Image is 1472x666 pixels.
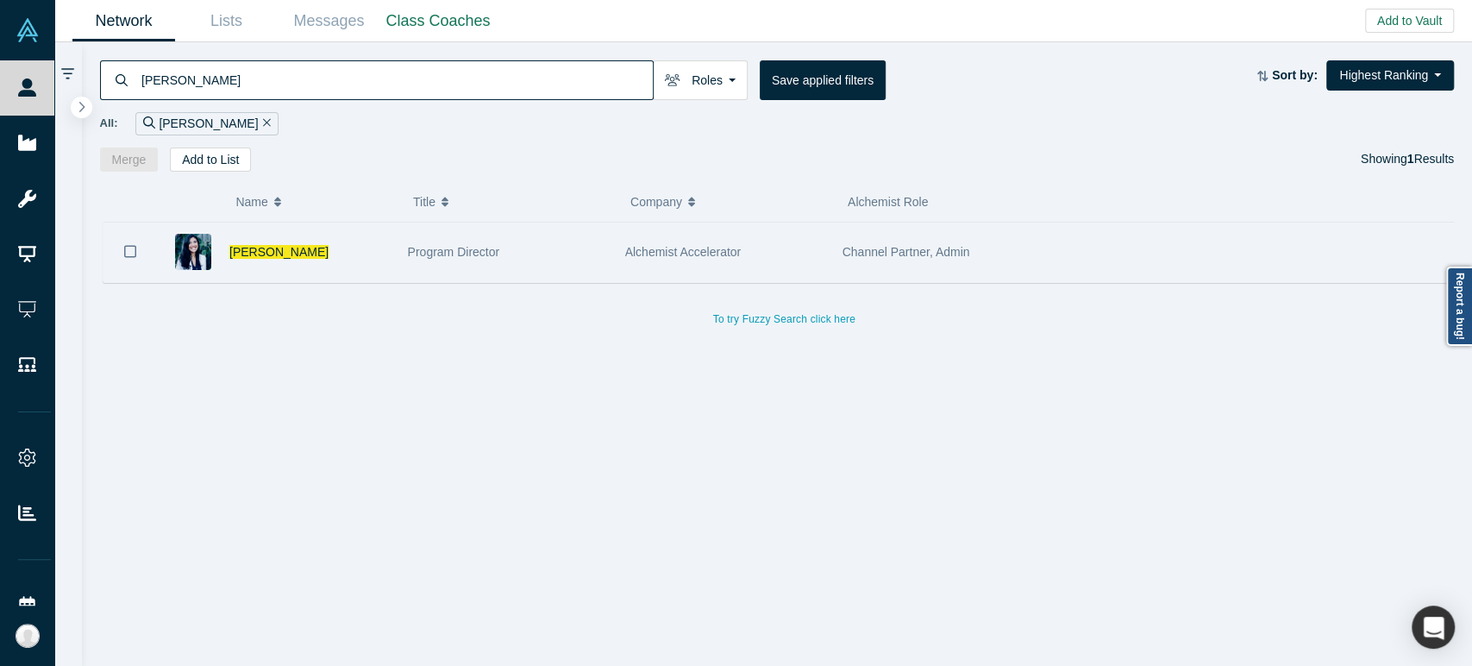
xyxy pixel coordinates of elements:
[175,1,278,41] a: Lists
[1365,9,1454,33] button: Add to Vault
[413,184,612,220] button: Title
[630,184,682,220] span: Company
[630,184,830,220] button: Company
[235,184,267,220] span: Name
[16,18,40,42] img: Alchemist Vault Logo
[16,624,40,648] img: Rea Medina's Account
[135,112,279,135] div: [PERSON_NAME]
[170,148,251,172] button: Add to List
[1361,148,1454,172] div: Showing
[1272,68,1318,82] strong: Sort by:
[103,222,157,282] button: Bookmark
[258,114,271,134] button: Remove Filter
[100,115,118,132] span: All:
[380,1,496,41] a: Class Coaches
[413,184,435,220] span: Title
[408,245,500,259] span: Program Director
[140,60,653,100] input: Search by name, title, company, summary, expertise, investment criteria or topics of focus
[1446,267,1472,346] a: Report a bug!
[625,245,742,259] span: Alchemist Accelerator
[848,195,928,209] span: Alchemist Role
[1407,152,1414,166] strong: 1
[653,60,748,100] button: Roles
[1407,152,1454,166] span: Results
[760,60,886,100] button: Save applied filters
[842,245,970,259] span: Channel Partner, Admin
[701,308,868,330] button: To try Fuzzy Search click here
[100,148,159,172] button: Merge
[235,184,395,220] button: Name
[1326,60,1454,91] button: Highest Ranking
[229,245,329,259] a: [PERSON_NAME]
[175,234,211,270] img: Danielle Vivo's Profile Image
[72,1,175,41] a: Network
[278,1,380,41] a: Messages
